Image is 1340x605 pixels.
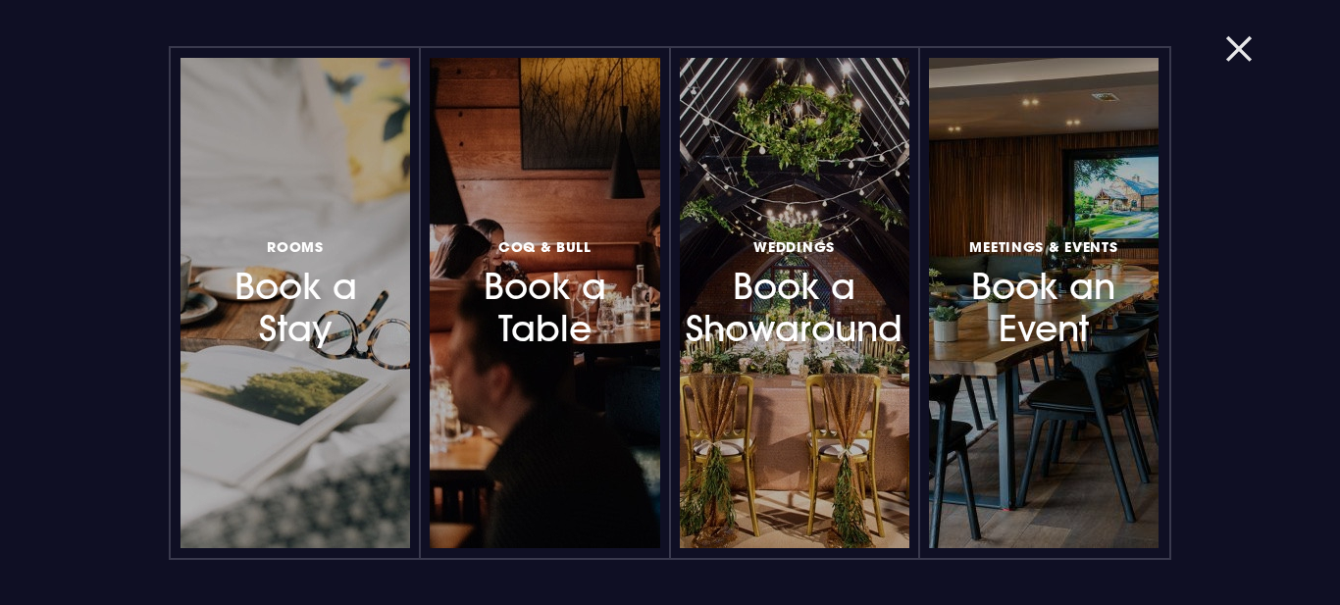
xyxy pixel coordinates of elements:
[753,237,835,256] span: Weddings
[498,237,592,256] span: Coq & Bull
[267,237,324,256] span: Rooms
[966,234,1121,351] h3: Book an Event
[468,234,623,351] h3: Book a Table
[218,234,373,351] h3: Book a Stay
[929,58,1159,548] a: Meetings & EventsBook an Event
[969,237,1117,256] span: Meetings & Events
[180,58,410,548] a: RoomsBook a Stay
[717,234,872,351] h3: Book a Showaround
[430,58,659,548] a: Coq & BullBook a Table
[680,58,909,548] a: WeddingsBook a Showaround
